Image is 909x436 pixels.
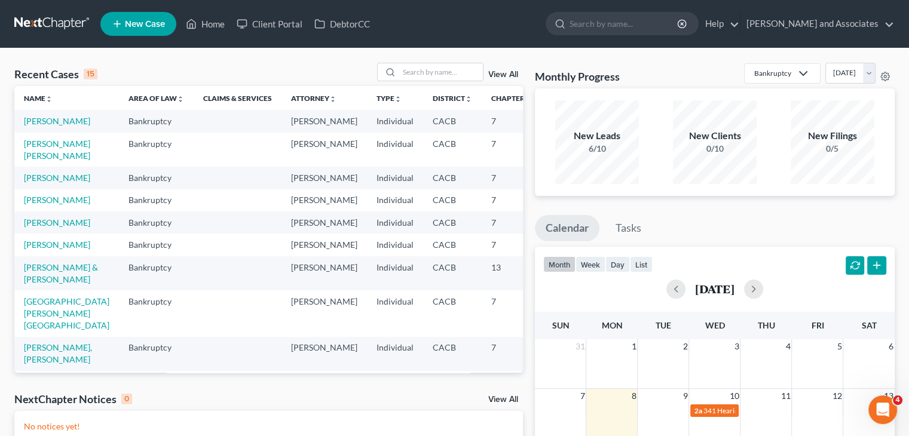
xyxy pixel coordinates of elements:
[705,320,724,330] span: Wed
[791,143,874,155] div: 0/5
[281,110,367,132] td: [PERSON_NAME]
[703,406,810,415] span: 341 Hearing for [PERSON_NAME]
[570,13,679,35] input: Search by name...
[630,389,637,403] span: 8
[433,94,472,103] a: Districtunfold_more
[177,96,184,103] i: unfold_more
[291,94,336,103] a: Attorneyunfold_more
[465,96,472,103] i: unfold_more
[119,110,194,132] td: Bankruptcy
[84,69,97,79] div: 15
[14,392,132,406] div: NextChapter Notices
[699,13,739,35] a: Help
[695,283,734,295] h2: [DATE]
[694,406,702,415] span: 2a
[893,395,902,405] span: 4
[119,167,194,189] td: Bankruptcy
[24,173,90,183] a: [PERSON_NAME]
[121,394,132,404] div: 0
[488,70,518,79] a: View All
[423,290,482,336] td: CACB
[887,339,895,354] span: 6
[367,337,423,371] td: Individual
[784,339,791,354] span: 4
[535,215,599,241] a: Calendar
[576,256,605,272] button: week
[281,211,367,234] td: [PERSON_NAME]
[482,290,541,336] td: 7
[482,133,541,167] td: 7
[194,86,281,110] th: Claims & Services
[811,320,824,330] span: Fri
[125,20,165,29] span: New Case
[399,63,483,81] input: Search by name...
[482,256,541,290] td: 13
[308,13,376,35] a: DebtorCC
[552,320,569,330] span: Sun
[423,167,482,189] td: CACB
[535,69,620,84] h3: Monthly Progress
[367,290,423,336] td: Individual
[377,94,402,103] a: Typeunfold_more
[733,339,740,354] span: 3
[681,389,688,403] span: 9
[119,133,194,167] td: Bankruptcy
[24,195,90,205] a: [PERSON_NAME]
[45,96,53,103] i: unfold_more
[24,139,90,161] a: [PERSON_NAME] [PERSON_NAME]
[574,339,586,354] span: 31
[231,13,308,35] a: Client Portal
[24,342,92,364] a: [PERSON_NAME], [PERSON_NAME]
[728,389,740,403] span: 10
[423,110,482,132] td: CACB
[394,96,402,103] i: unfold_more
[423,371,482,417] td: CACB
[119,189,194,211] td: Bankruptcy
[423,256,482,290] td: CACB
[555,143,639,155] div: 6/10
[423,337,482,371] td: CACB
[754,68,791,78] div: Bankruptcy
[281,167,367,189] td: [PERSON_NAME]
[482,211,541,234] td: 7
[24,240,90,250] a: [PERSON_NAME]
[740,13,894,35] a: [PERSON_NAME] and Associates
[367,167,423,189] td: Individual
[491,94,532,103] a: Chapterunfold_more
[367,211,423,234] td: Individual
[180,13,231,35] a: Home
[119,371,194,417] td: Bankruptcy
[835,339,843,354] span: 5
[543,256,576,272] button: month
[24,94,53,103] a: Nameunfold_more
[488,395,518,404] a: View All
[119,290,194,336] td: Bankruptcy
[14,67,97,81] div: Recent Cases
[281,189,367,211] td: [PERSON_NAME]
[367,256,423,290] td: Individual
[868,395,897,424] iframe: Intercom live chat
[24,420,513,432] p: No notices yet!
[482,189,541,211] td: 7
[24,217,90,228] a: [PERSON_NAME]
[119,337,194,371] td: Bankruptcy
[119,234,194,256] td: Bankruptcy
[673,143,757,155] div: 0/10
[367,189,423,211] td: Individual
[630,256,653,272] button: list
[482,234,541,256] td: 7
[482,110,541,132] td: 7
[281,133,367,167] td: [PERSON_NAME]
[423,234,482,256] td: CACB
[605,215,652,241] a: Tasks
[423,189,482,211] td: CACB
[656,320,671,330] span: Tue
[24,296,109,330] a: [GEOGRAPHIC_DATA][PERSON_NAME][GEOGRAPHIC_DATA]
[281,290,367,336] td: [PERSON_NAME]
[423,211,482,234] td: CACB
[367,371,423,417] td: Individual
[24,116,90,126] a: [PERSON_NAME]
[329,96,336,103] i: unfold_more
[119,211,194,234] td: Bankruptcy
[605,256,630,272] button: day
